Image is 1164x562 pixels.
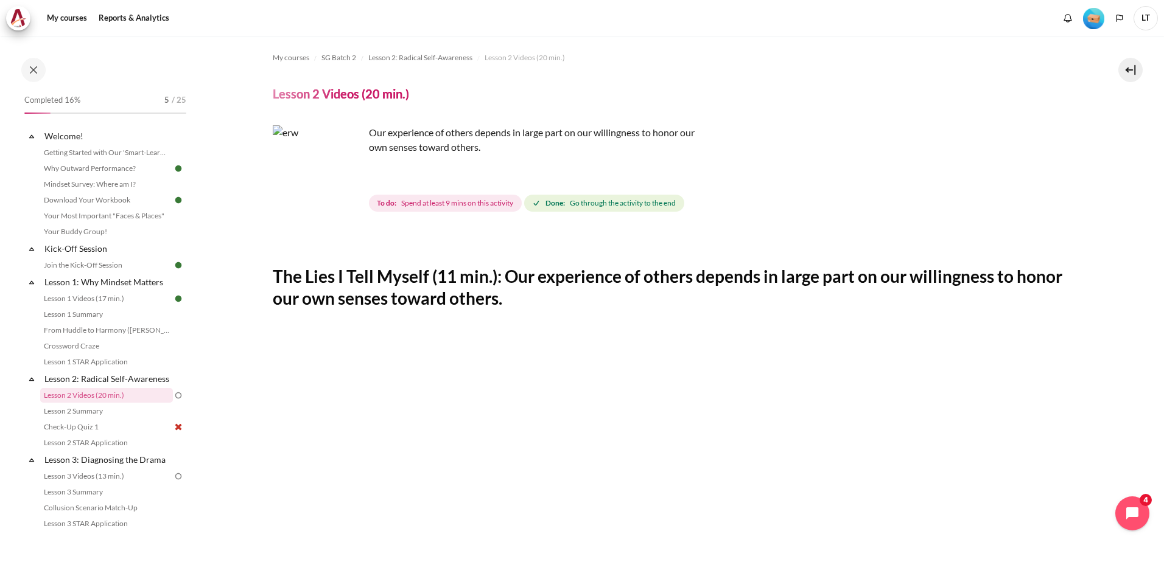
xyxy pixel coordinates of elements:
[173,471,184,482] img: To do
[40,435,173,450] a: Lesson 2 STAR Application
[173,421,184,432] img: Failed
[273,125,364,217] img: erw
[1110,9,1129,27] button: Languages
[24,94,80,106] span: Completed 16%
[94,6,174,30] a: Reports & Analytics
[273,48,1078,68] nav: Navigation bar
[1059,9,1077,27] div: Show notification window with no new notifications
[40,469,173,484] a: Lesson 3 Videos (13 min.)
[43,240,173,257] a: Kick-Off Session
[40,404,173,418] a: Lesson 2 Summary
[368,50,472,65] a: Lesson 2: Radical Self-Awareness
[273,265,1078,310] h2: The Lies I Tell Myself (11 min.): Our experience of others depends in large part on our willingne...
[173,293,184,304] img: Done
[485,52,565,63] span: Lesson 2 Videos (20 min.)
[40,307,173,322] a: Lesson 1 Summary
[40,291,173,306] a: Lesson 1 Videos (17 min.)
[164,94,169,106] span: 5
[40,420,173,434] a: Check-Up Quiz 1
[10,9,27,27] img: Architeck
[26,276,38,288] span: Collapse
[40,355,173,369] a: Lesson 1 STAR Application
[26,130,38,142] span: Collapse
[273,86,409,102] h4: Lesson 2 Videos (20 min.)
[40,209,173,223] a: Your Most Important "Faces & Places"
[40,485,173,499] a: Lesson 3 Summary
[545,198,565,209] strong: Done:
[24,113,51,114] div: 16%
[26,454,38,466] span: Collapse
[1083,8,1104,29] img: Level #1
[273,52,309,63] span: My courses
[43,451,173,468] a: Lesson 3: Diagnosing the Drama
[321,52,356,63] span: SG Batch 2
[6,6,37,30] a: Architeck Architeck
[377,198,396,209] strong: To do:
[1134,6,1158,30] span: LT
[401,198,513,209] span: Spend at least 9 mins on this activity
[273,50,309,65] a: My courses
[40,516,173,531] a: Lesson 3 STAR Application
[40,501,173,515] a: Collusion Scenario Match-Up
[369,192,687,214] div: Completion requirements for Lesson 2 Videos (20 min.)
[173,260,184,271] img: Done
[40,323,173,338] a: From Huddle to Harmony ([PERSON_NAME]'s Story)
[172,94,186,106] span: / 25
[40,224,173,239] a: Your Buddy Group!
[40,258,173,272] a: Join the Kick-Off Session
[43,6,91,30] a: My courses
[26,373,38,385] span: Collapse
[1083,7,1104,29] div: Level #1
[173,390,184,401] img: To do
[40,339,173,353] a: Crossword Craze
[43,370,173,387] a: Lesson 2: Radical Self-Awareness
[40,145,173,160] a: Getting Started with Our 'Smart-Learning' Platform
[321,50,356,65] a: SG Batch 2
[273,125,699,154] p: Our experience of others depends in large part on our willingness to honor our own senses toward ...
[368,52,472,63] span: Lesson 2: Radical Self-Awareness
[40,161,173,176] a: Why Outward Performance?
[570,198,676,209] span: Go through the activity to the end
[173,163,184,174] img: Done
[40,177,173,192] a: Mindset Survey: Where am I?
[1078,7,1109,29] a: Level #1
[43,274,173,290] a: Lesson 1: Why Mindset Matters
[485,50,565,65] a: Lesson 2 Videos (20 min.)
[40,388,173,403] a: Lesson 2 Videos (20 min.)
[1134,6,1158,30] a: User menu
[43,128,173,144] a: Welcome!
[40,193,173,207] a: Download Your Workbook
[173,195,184,206] img: Done
[26,243,38,255] span: Collapse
